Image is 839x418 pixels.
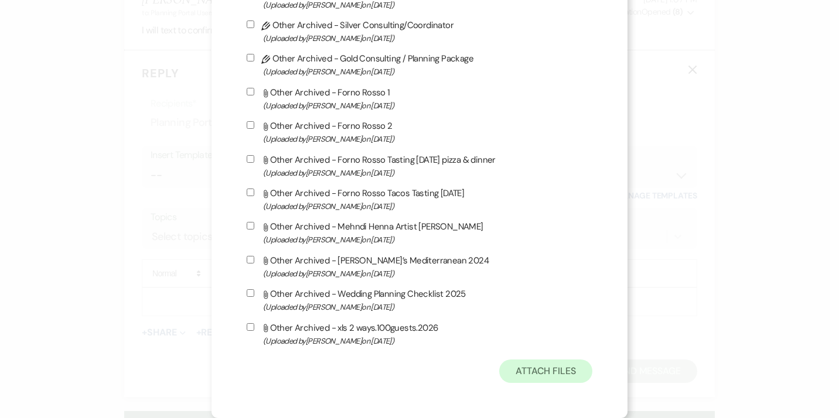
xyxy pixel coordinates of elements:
label: Other Archived - Mehndi Henna Artist [PERSON_NAME] [247,219,592,246]
label: Other Archived - Silver Consulting/Coordinator [247,18,592,45]
input: Other Archived - Wedding Planning Checklist 2025(Uploaded by[PERSON_NAME]on [DATE]) [247,289,254,297]
span: (Uploaded by [PERSON_NAME] on [DATE] ) [263,334,592,348]
input: Other Archived - Mehndi Henna Artist [PERSON_NAME](Uploaded by[PERSON_NAME]on [DATE]) [247,222,254,229]
span: (Uploaded by [PERSON_NAME] on [DATE] ) [263,32,592,45]
span: (Uploaded by [PERSON_NAME] on [DATE] ) [263,233,592,246]
span: (Uploaded by [PERSON_NAME] on [DATE] ) [263,166,592,180]
input: Other Archived - Silver Consulting/Coordinator(Uploaded by[PERSON_NAME]on [DATE]) [247,20,254,28]
input: Other Archived - Forno Rosso Tacos Tasting [DATE](Uploaded by[PERSON_NAME]on [DATE]) [247,189,254,196]
input: Other Archived - Forno Rosso 2(Uploaded by[PERSON_NAME]on [DATE]) [247,121,254,129]
input: Other Archived - xls 2 ways.100guests.2026(Uploaded by[PERSON_NAME]on [DATE]) [247,323,254,331]
label: Other Archived - xls 2 ways.100guests.2026 [247,320,592,348]
span: (Uploaded by [PERSON_NAME] on [DATE] ) [263,99,592,112]
label: Other Archived - Forno Rosso 1 [247,85,592,112]
label: Other Archived - Wedding Planning Checklist 2025 [247,286,592,314]
span: (Uploaded by [PERSON_NAME] on [DATE] ) [263,267,592,280]
input: Other Archived - [PERSON_NAME]’s Mediterranean 2024(Uploaded by[PERSON_NAME]on [DATE]) [247,256,254,263]
label: Other Archived - Forno Rosso 2 [247,118,592,146]
label: Other Archived - [PERSON_NAME]’s Mediterranean 2024 [247,253,592,280]
span: (Uploaded by [PERSON_NAME] on [DATE] ) [263,200,592,213]
input: Other Archived - Forno Rosso 1(Uploaded by[PERSON_NAME]on [DATE]) [247,88,254,95]
label: Other Archived - Forno Rosso Tacos Tasting [DATE] [247,186,592,213]
label: Other Archived - Forno Rosso Tasting [DATE] pizza & dinner [247,152,592,180]
button: Attach Files [499,359,592,383]
span: (Uploaded by [PERSON_NAME] on [DATE] ) [263,300,592,314]
span: (Uploaded by [PERSON_NAME] on [DATE] ) [263,65,592,78]
span: (Uploaded by [PERSON_NAME] on [DATE] ) [263,132,592,146]
label: Other Archived - Gold Consulting / Planning Package [247,51,592,78]
input: Other Archived - Forno Rosso Tasting [DATE] pizza & dinner(Uploaded by[PERSON_NAME]on [DATE]) [247,155,254,163]
input: Other Archived - Gold Consulting / Planning Package(Uploaded by[PERSON_NAME]on [DATE]) [247,54,254,61]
